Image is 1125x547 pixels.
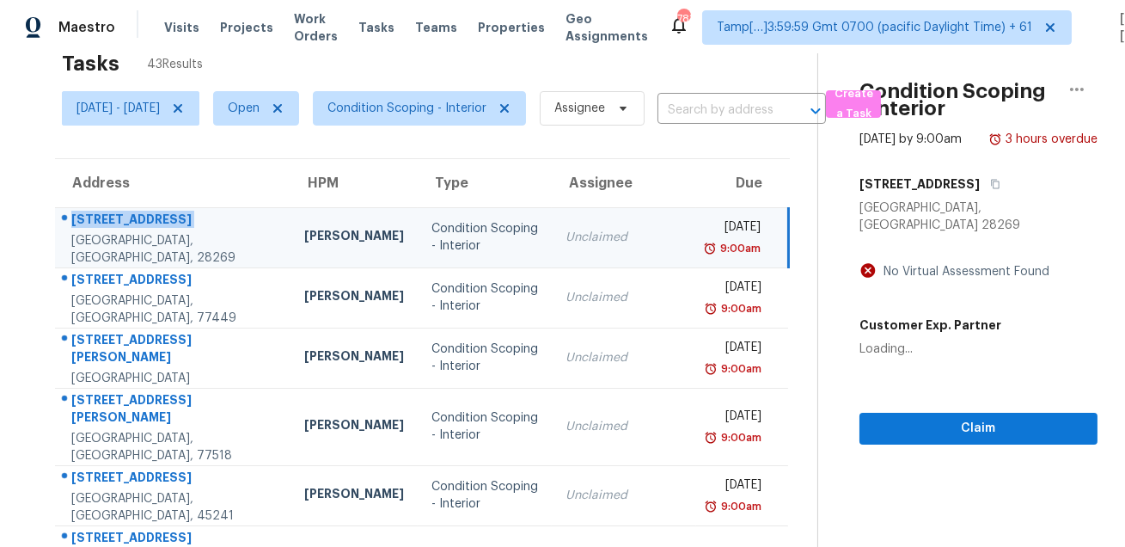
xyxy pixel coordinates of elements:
span: Visits [164,19,199,36]
div: [STREET_ADDRESS][PERSON_NAME] [71,331,277,370]
div: [GEOGRAPHIC_DATA], [GEOGRAPHIC_DATA], 28269 [71,232,277,267]
div: [PERSON_NAME] [304,287,404,309]
div: [DATE] [710,339,761,360]
input: Search by address [657,97,778,124]
button: Claim [859,413,1097,445]
div: Unclaimed [566,289,682,306]
div: [PERSON_NAME] [304,416,404,438]
span: Open [228,100,260,117]
div: 9:00am [717,240,761,257]
div: 9:00am [718,429,761,446]
div: 9:00am [718,498,761,515]
div: [DATE] [710,218,761,240]
div: 9:00am [718,360,761,378]
h5: Customer Exp. Partner [859,317,1001,334]
th: Due [696,159,788,207]
span: Loading... [859,343,913,355]
th: Type [418,159,552,207]
span: [DATE] - [DATE] [76,100,160,117]
div: [STREET_ADDRESS] [71,211,277,232]
div: [DATE] [710,279,761,300]
div: [PERSON_NAME] [304,347,404,369]
div: [GEOGRAPHIC_DATA], [GEOGRAPHIC_DATA], 77518 [71,430,277,464]
img: Overdue Alarm Icon [988,131,1002,148]
h5: [STREET_ADDRESS] [859,175,980,193]
div: [DATE] by 9:00am [859,131,962,148]
div: 3 hours overdue [1002,131,1097,148]
div: [DATE] [710,408,761,429]
div: Unclaimed [566,349,682,366]
img: Artifact Not Present Icon [859,261,877,280]
div: [GEOGRAPHIC_DATA], [GEOGRAPHIC_DATA], 77449 [71,292,277,327]
span: Tamp[…]3:59:59 Gmt 0700 (pacific Daylight Time) + 61 [717,19,1032,36]
span: Condition Scoping - Interior [327,100,486,117]
div: 9:00am [718,300,761,317]
div: [STREET_ADDRESS] [71,469,277,490]
div: [GEOGRAPHIC_DATA], [GEOGRAPHIC_DATA] 28269 [859,200,1097,234]
div: Condition Scoping - Interior [431,409,538,444]
div: Unclaimed [566,229,682,246]
img: Overdue Alarm Icon [704,498,718,515]
span: Work Orders [294,10,338,45]
img: Overdue Alarm Icon [703,240,717,257]
h2: Condition Scoping - Interior [859,83,1056,117]
span: Create a Task [835,84,872,124]
span: Projects [220,19,273,36]
div: [DATE] [710,476,761,498]
th: Address [55,159,290,207]
div: [GEOGRAPHIC_DATA], [GEOGRAPHIC_DATA], 45241 [71,490,277,525]
span: Maestro [58,19,115,36]
div: 783 [677,10,689,28]
span: Claim [873,418,1084,439]
div: [PERSON_NAME] [304,485,404,507]
th: HPM [290,159,418,207]
div: Condition Scoping - Interior [431,341,538,375]
button: Open [804,99,828,123]
span: 43 Results [147,56,203,73]
div: Unclaimed [566,418,682,435]
span: Teams [415,19,457,36]
img: Overdue Alarm Icon [704,360,718,378]
img: Overdue Alarm Icon [704,300,718,317]
img: Overdue Alarm Icon [704,429,718,446]
span: Assignee [554,100,605,117]
div: [STREET_ADDRESS] [71,271,277,292]
span: Geo Assignments [566,10,648,45]
span: Tasks [358,22,394,34]
div: [STREET_ADDRESS][PERSON_NAME] [71,391,277,430]
div: No Virtual Assessment Found [877,263,1049,280]
th: Assignee [552,159,695,207]
button: Copy Address [980,169,1003,200]
div: Condition Scoping - Interior [431,280,538,315]
span: Properties [478,19,545,36]
div: [GEOGRAPHIC_DATA] [71,370,277,387]
div: [PERSON_NAME] [304,227,404,249]
div: Condition Scoping - Interior [431,478,538,513]
div: Condition Scoping - Interior [431,220,538,255]
h2: Tasks [62,55,119,72]
div: Unclaimed [566,487,682,504]
button: Create a Task [826,90,881,118]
